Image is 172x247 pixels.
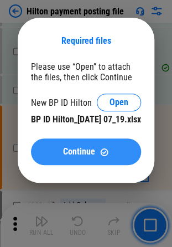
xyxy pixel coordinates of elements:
div: New BP ID Hilton [31,97,92,108]
div: Please use “Open” to attach the files, then click Continue [31,61,141,83]
div: BP ID Hilton_[DATE] 07_19.xlsx [31,114,141,125]
button: Open [97,94,141,111]
img: Continue [100,147,109,157]
span: Open [110,98,128,107]
div: Required files [31,35,141,46]
span: Continue [63,147,95,156]
button: ContinueContinue [31,138,141,165]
